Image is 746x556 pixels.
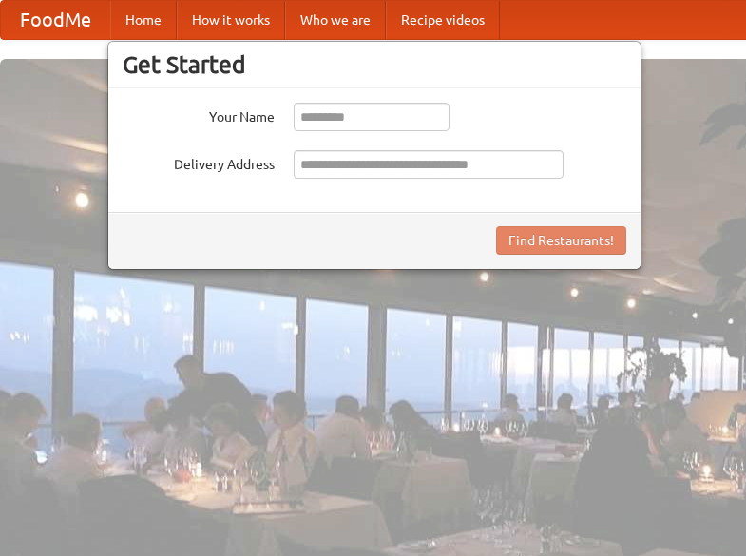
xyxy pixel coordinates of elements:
[386,1,500,39] a: Recipe videos
[123,103,275,126] label: Your Name
[177,1,285,39] a: How it works
[496,226,626,255] button: Find Restaurants!
[1,1,110,39] a: FoodMe
[285,1,386,39] a: Who we are
[123,50,626,79] h3: Get Started
[123,150,275,174] label: Delivery Address
[110,1,177,39] a: Home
